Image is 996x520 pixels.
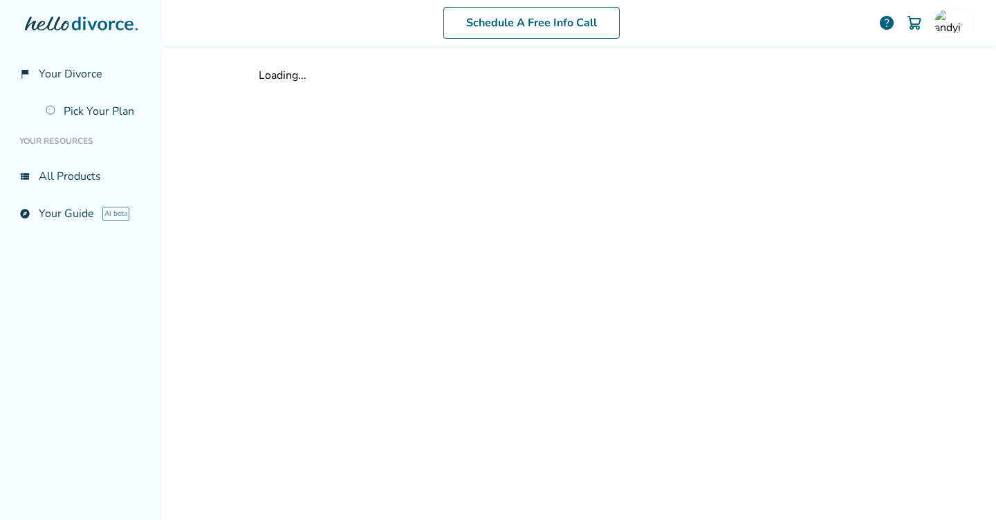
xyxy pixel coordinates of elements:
span: Your Divorce [39,66,102,82]
a: exploreYour GuideAI beta [11,198,151,230]
img: Cart [906,15,923,31]
a: view_listAll Products [11,160,151,192]
div: Loading... [259,68,901,83]
span: view_list [19,171,30,182]
img: andyj296@gmail.com [934,9,962,37]
span: explore [19,208,30,219]
li: Your Resources [11,127,151,155]
a: Schedule A Free Info Call [443,7,620,39]
a: Pick Your Plan [37,95,151,127]
a: flag_2Your Divorce [11,58,151,90]
span: flag_2 [19,68,30,80]
span: AI beta [102,207,129,221]
a: help [878,15,895,31]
